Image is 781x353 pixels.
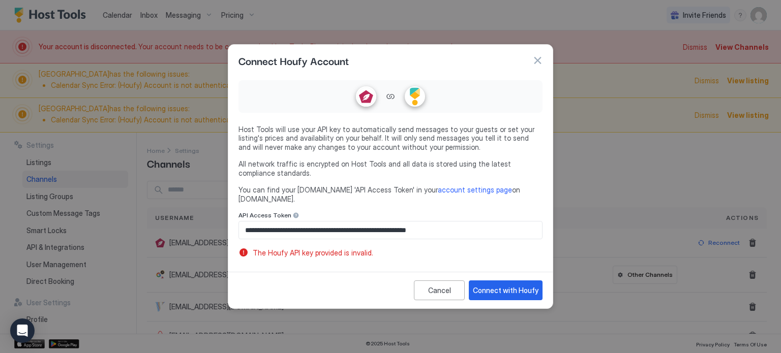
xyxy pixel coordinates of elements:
[239,221,542,239] input: Input Field
[10,318,35,343] div: Open Intercom Messenger
[253,248,538,258] span: The Houfy API key provided is invalid.
[438,185,512,194] a: account settings page
[473,285,538,296] div: Connect with Houfy
[238,53,349,68] span: Connect Houfy Account
[238,159,543,177] span: All network traffic is encrypted on Host Tools and all data is stored using the latest compliance...
[428,285,451,296] div: Cancel
[238,211,291,219] span: API Access Token
[469,280,543,300] button: Connect with Houfy
[238,185,543,203] span: You can find your [DOMAIN_NAME] 'API Access Token' in your on [DOMAIN_NAME].
[238,125,543,152] span: Host Tools will use your API key to automatically send messages to your guests or set your listin...
[414,280,465,300] button: Cancel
